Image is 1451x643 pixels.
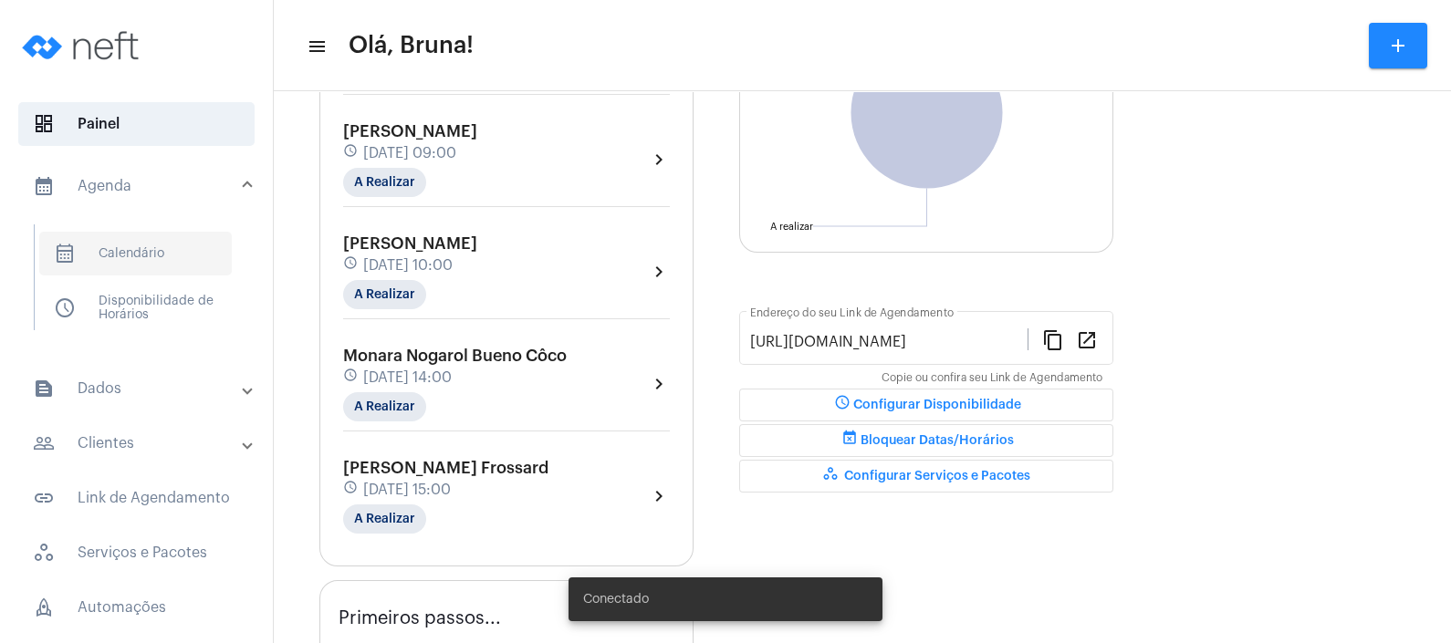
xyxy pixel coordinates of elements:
button: Configurar Serviços e Pacotes [739,460,1113,493]
mat-panel-title: Clientes [33,432,244,454]
span: [PERSON_NAME] Frossard [343,460,548,476]
mat-icon: schedule [343,368,360,388]
span: Painel [18,102,255,146]
span: [PERSON_NAME] [343,235,477,252]
mat-icon: schedule [343,143,360,163]
span: Automações [18,586,255,629]
mat-icon: chevron_right [648,149,670,171]
span: Primeiros passos... [339,608,501,628]
mat-panel-title: Dados [33,378,244,399]
span: Disponibilidade de Horários [39,286,232,330]
button: Configurar Disponibilidade [739,389,1113,421]
text: A realizar [770,222,813,232]
mat-expansion-panel-header: sidenav iconDados [11,367,273,410]
mat-panel-title: Agenda [33,175,244,197]
mat-icon: chevron_right [648,261,670,283]
mat-expansion-panel-header: sidenav iconAgenda [11,157,273,215]
mat-icon: workspaces_outlined [822,465,844,487]
mat-chip: A Realizar [343,504,426,534]
mat-icon: sidenav icon [33,487,55,509]
div: sidenav iconAgenda [11,215,273,356]
span: Configurar Serviços e Pacotes [822,470,1030,482]
mat-chip: A Realizar [343,280,426,309]
span: sidenav icon [33,113,55,135]
span: Bloquear Datas/Horários [839,434,1014,447]
mat-icon: open_in_new [1076,328,1098,350]
span: [DATE] 09:00 [363,145,456,161]
span: Calendário [39,232,232,275]
mat-icon: chevron_right [648,485,670,507]
mat-icon: sidenav icon [307,36,325,57]
span: [DATE] 14:00 [363,369,452,386]
span: Olá, Bruna! [349,31,474,60]
mat-icon: schedule [343,480,360,500]
mat-icon: content_copy [1042,328,1064,350]
img: logo-neft-novo-2.png [15,9,151,82]
span: sidenav icon [33,596,55,618]
span: sidenav icon [54,243,76,264]
mat-hint: Copie ou confira seu Link de Agendamento [882,372,1102,385]
span: [PERSON_NAME] [343,123,477,140]
span: [DATE] 10:00 [363,257,453,274]
span: Link de Agendamento [18,476,255,520]
mat-icon: schedule [343,255,360,275]
mat-icon: sidenav icon [33,432,55,454]
mat-chip: A Realizar [343,392,426,421]
span: [DATE] 15:00 [363,482,451,498]
mat-chip: A Realizar [343,168,426,197]
mat-icon: sidenav icon [33,175,55,197]
mat-icon: event_busy [839,430,861,451]
span: Serviços e Pacotes [18,531,255,575]
span: Conectado [583,590,649,608]
span: Configurar Disponibilidade [831,399,1021,411]
mat-icon: sidenav icon [33,378,55,399]
span: sidenav icon [33,542,55,564]
mat-icon: add [1387,35,1409,57]
input: Link [750,334,1028,350]
span: Monara Nogarol Bueno Côco [343,347,567,364]
mat-icon: chevron_right [648,373,670,395]
mat-icon: schedule [831,394,853,416]
button: Bloquear Datas/Horários [739,424,1113,457]
span: sidenav icon [54,297,76,319]
mat-expansion-panel-header: sidenav iconClientes [11,421,273,465]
